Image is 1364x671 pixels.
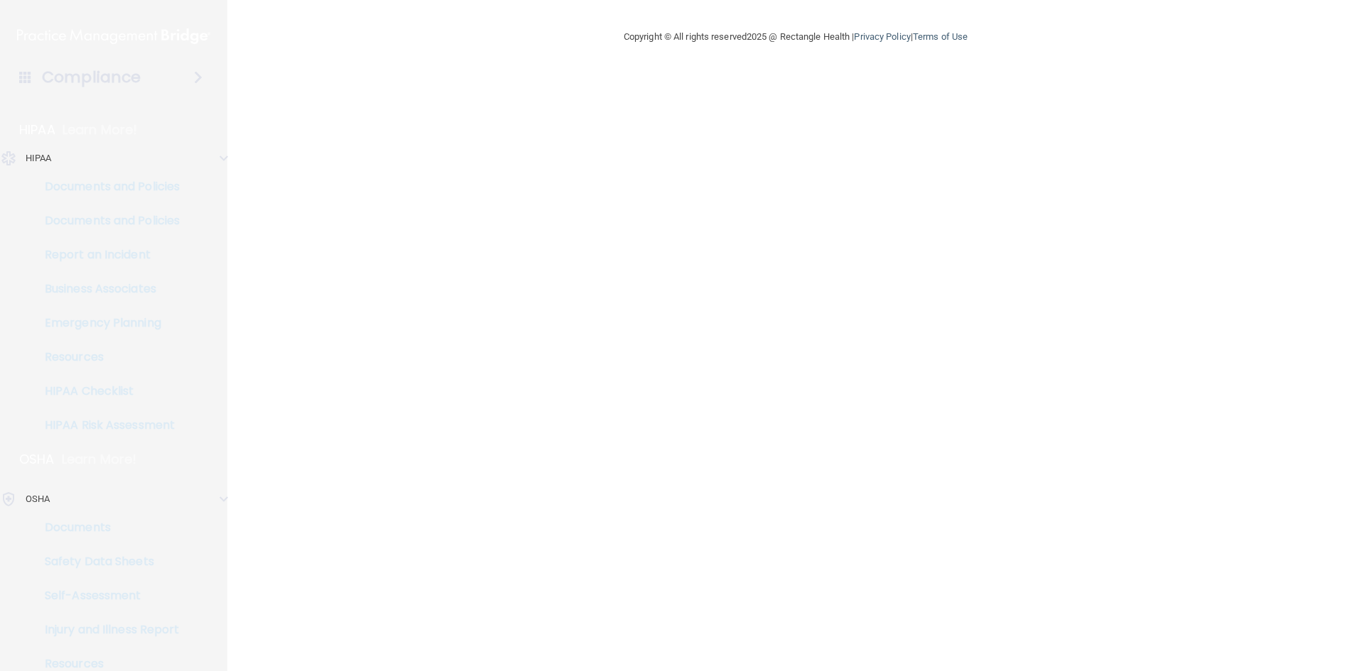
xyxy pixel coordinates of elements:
[9,589,203,603] p: Self-Assessment
[9,555,203,569] p: Safety Data Sheets
[63,121,138,138] p: Learn More!
[913,31,968,42] a: Terms of Use
[9,520,203,535] p: Documents
[536,14,1055,60] div: Copyright © All rights reserved 2025 @ Rectangle Health | |
[9,418,203,432] p: HIPAA Risk Assessment
[42,67,141,87] h4: Compliance
[9,623,203,637] p: Injury and Illness Report
[19,121,55,138] p: HIPAA
[9,248,203,262] p: Report an Incident
[9,384,203,398] p: HIPAA Checklist
[17,22,210,50] img: PMB logo
[9,282,203,296] p: Business Associates
[19,451,55,468] p: OSHA
[9,214,203,228] p: Documents and Policies
[9,350,203,364] p: Resources
[26,150,52,167] p: HIPAA
[9,657,203,671] p: Resources
[854,31,910,42] a: Privacy Policy
[62,451,137,468] p: Learn More!
[26,491,50,508] p: OSHA
[9,316,203,330] p: Emergency Planning
[9,180,203,194] p: Documents and Policies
